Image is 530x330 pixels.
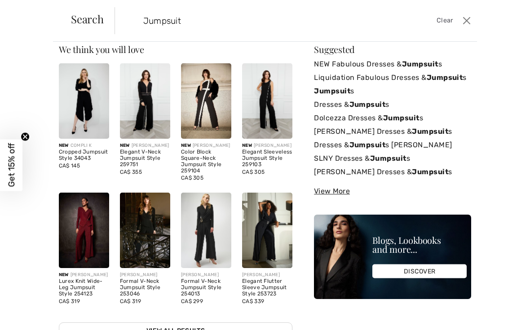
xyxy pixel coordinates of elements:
div: [PERSON_NAME] [242,272,292,278]
strong: Jumpsuit [412,127,448,136]
div: [PERSON_NAME] [242,142,292,149]
strong: Jumpsuit [349,141,386,149]
span: New [181,143,191,148]
a: [PERSON_NAME] Dresses &Jumpsuits [314,165,471,179]
span: CA$ 339 [242,298,264,304]
span: CA$ 145 [59,163,80,169]
div: [PERSON_NAME] [120,142,170,149]
a: Dolcezza Dresses &Jumpsuits [314,111,471,125]
strong: Jumpsuit [314,87,350,95]
a: Dresses &Jumpsuits [PERSON_NAME] [314,138,471,152]
div: Cropped Jumpsuit Style 34043 [59,149,109,162]
button: Close [460,13,473,28]
a: Jumpsuits [314,84,471,98]
div: Elegant Sleeveless Jumpsuit Style 259103 [242,149,292,167]
span: Get 15% off [6,143,17,187]
div: Blogs, Lookbooks and more... [372,236,467,254]
strong: Jumpsuit [349,100,386,109]
div: COMPLI K [59,142,109,149]
div: Color Block Square-Neck Jumpsuit Style 259104 [181,149,231,174]
span: CA$ 319 [59,298,80,304]
input: TYPE TO SEARCH [137,7,380,34]
img: Elegant Flutter Sleeve Jumpsuit Style 253723. Black [242,193,292,268]
div: Formal V-Neck Jumpsuit Style 254013 [181,278,231,297]
span: CA$ 355 [120,169,142,175]
div: Lurex Knit Wide-Leg Jumpsuit Style 254123 [59,278,109,297]
strong: Jumpsuit [412,167,448,176]
span: CA$ 305 [242,169,265,175]
strong: Jumpsuit [402,60,438,68]
span: CA$ 299 [181,298,203,304]
span: Search [71,13,104,24]
div: Elegant V-Neck Jumpsuit Style 259751 [120,149,170,167]
img: Elegant Sleeveless Jumpsuit Style 259103. Black [242,63,292,139]
span: CA$ 305 [181,175,203,181]
img: Formal V-Neck Jumpsuit Style 253046. Black [120,193,170,268]
a: [PERSON_NAME] Dresses &Jumpsuits [314,125,471,138]
img: Formal V-Neck Jumpsuit Style 254013. Black [181,193,231,268]
strong: Jumpsuit [427,73,463,82]
img: Color Block Square-Neck Jumpsuit Style 259104. Black/Off White [181,63,231,139]
span: We think you will love [59,43,144,55]
strong: Jumpsuit [370,154,406,163]
a: NEW Fabulous Dresses &Jumpsuits [314,57,471,71]
div: DISCOVER [372,264,467,278]
div: View More [314,186,471,197]
span: New [120,143,130,148]
span: New [242,143,252,148]
div: [PERSON_NAME] [59,272,109,278]
span: Clear [437,16,453,26]
img: Lurex Knit Wide-Leg Jumpsuit Style 254123. Deep cherry [59,193,109,268]
div: [PERSON_NAME] [181,272,231,278]
img: Blogs, Lookbooks and more... [314,215,471,299]
span: CA$ 319 [120,298,141,304]
span: Help [21,6,39,14]
div: Elegant Flutter Sleeve Jumpsuit Style 253723 [242,278,292,297]
img: Elegant V-Neck Jumpsuit Style 259751. Black [120,63,170,139]
a: Liquidation Fabulous Dresses &Jumpsuits [314,71,471,84]
img: Cropped Jumpsuit Style 34043. Black [59,63,109,139]
div: [PERSON_NAME] [181,142,231,149]
div: [PERSON_NAME] [120,272,170,278]
span: New [59,272,69,277]
strong: Jumpsuit [383,114,420,122]
a: Dresses &Jumpsuits [314,98,471,111]
div: Suggested [314,45,471,54]
div: Formal V-Neck Jumpsuit Style 253046 [120,278,170,297]
span: New [59,143,69,148]
a: SLNY Dresses &Jumpsuits [314,152,471,165]
button: Close teaser [21,132,30,141]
